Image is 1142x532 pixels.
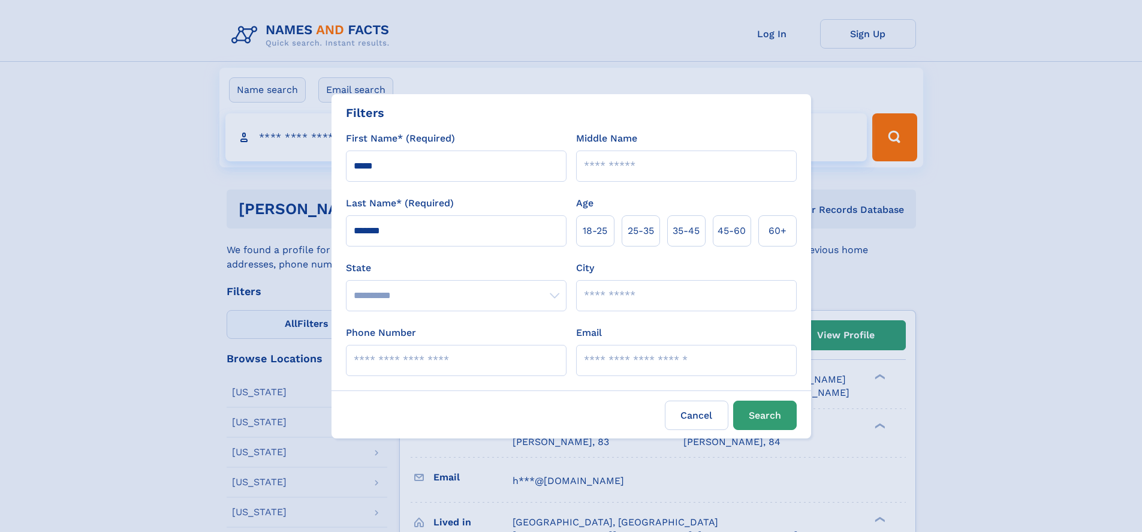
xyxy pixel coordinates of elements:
[673,224,700,238] span: 35‑45
[769,224,787,238] span: 60+
[576,196,593,211] label: Age
[628,224,654,238] span: 25‑35
[733,401,797,430] button: Search
[346,131,455,146] label: First Name* (Required)
[346,104,384,122] div: Filters
[576,131,637,146] label: Middle Name
[583,224,607,238] span: 18‑25
[346,326,416,340] label: Phone Number
[346,261,567,275] label: State
[576,261,594,275] label: City
[576,326,602,340] label: Email
[718,224,746,238] span: 45‑60
[665,401,728,430] label: Cancel
[346,196,454,211] label: Last Name* (Required)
